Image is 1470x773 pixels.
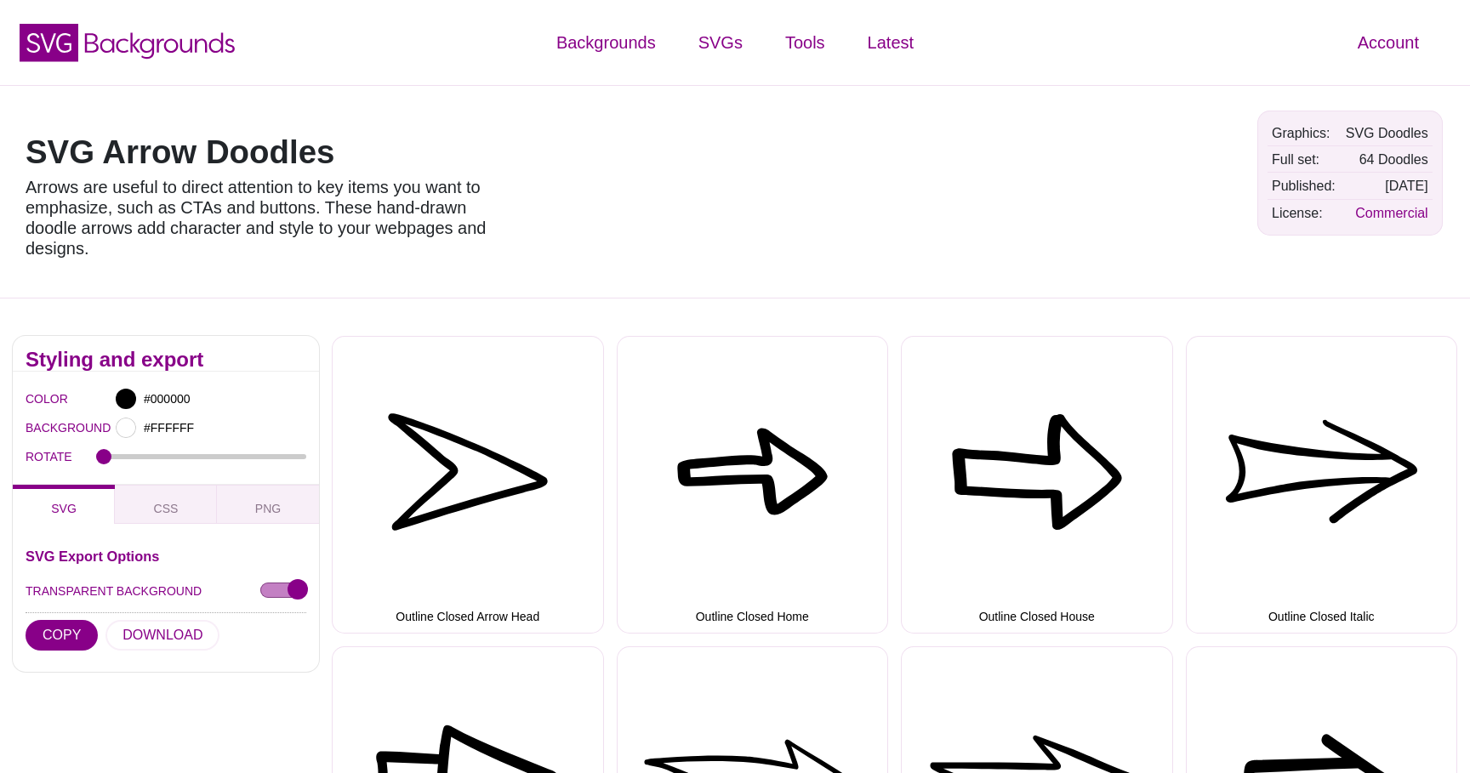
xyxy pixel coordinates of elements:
button: Outline Closed House [901,336,1173,634]
label: BACKGROUND [26,417,47,439]
span: PNG [255,502,281,515]
a: Backgrounds [535,17,677,68]
a: Commercial [1355,206,1427,220]
a: Tools [764,17,846,68]
button: CSS [115,485,217,524]
p: Arrows are useful to direct attention to key items you want to emphasize, such as CTAs and button... [26,177,510,259]
label: COLOR [26,388,47,410]
button: Outline Closed Arrow Head [332,336,604,634]
a: Latest [846,17,935,68]
button: COPY [26,620,98,651]
td: [DATE] [1342,173,1433,198]
button: Outline Closed Italic [1186,336,1458,634]
button: DOWNLOAD [105,620,219,651]
button: Outline Closed Home [617,336,889,634]
a: SVGs [677,17,764,68]
span: CSS [154,502,179,515]
td: Full set: [1268,147,1340,172]
a: Account [1336,17,1440,68]
h3: SVG Export Options [26,549,306,563]
label: TRANSPARENT BACKGROUND [26,580,202,602]
h1: SVG Arrow Doodles [26,136,510,168]
label: ROTATE [26,446,96,468]
td: License: [1268,201,1340,225]
td: Graphics: [1268,121,1340,145]
td: Published: [1268,173,1340,198]
td: 64 Doodles [1342,147,1433,172]
h2: Styling and export [26,353,306,367]
button: PNG [217,485,319,524]
td: SVG Doodles [1342,121,1433,145]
